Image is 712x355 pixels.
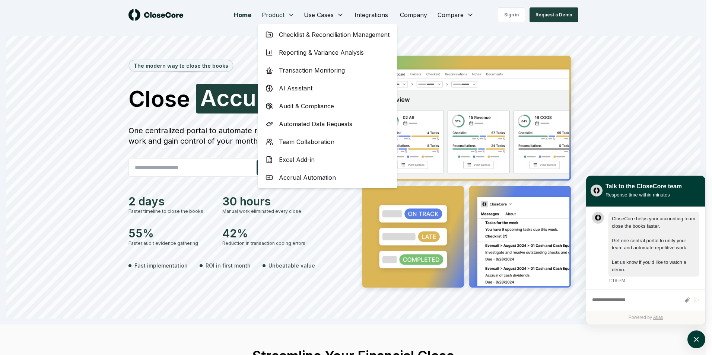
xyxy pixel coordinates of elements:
[260,151,395,169] a: Excel Add-in
[260,26,395,44] a: Checklist & Reconciliation Management
[653,315,663,320] a: Atlas
[279,66,345,75] span: Transaction Monitoring
[279,84,312,93] span: AI Assistant
[592,293,699,307] div: atlas-composer
[586,176,705,324] div: atlas-window
[612,215,696,273] div: atlas-message-text
[592,212,699,284] div: atlas-message
[279,137,334,146] span: Team Collaboration
[260,97,395,115] a: Audit & Compliance
[605,191,682,199] div: Response time within minutes
[586,207,705,324] div: atlas-ticket
[260,79,395,97] a: AI Assistant
[605,182,682,191] div: Talk to the CloseCore team
[260,169,395,186] a: Accrual Automation
[279,155,315,164] span: Excel Add-in
[260,44,395,61] a: Reporting & Variance Analysis
[260,61,395,79] a: Transaction Monitoring
[279,102,334,111] span: Audit & Compliance
[684,297,690,303] button: Attach files by clicking or dropping files here
[591,185,603,196] img: yblje5SQxOoZuw2TcITt_icon.png
[279,173,336,182] span: Accrual Automation
[592,212,604,224] div: atlas-message-author-avatar
[260,133,395,151] a: Team Collaboration
[608,212,699,284] div: Wednesday, September 10, 1:18 PM
[608,277,625,284] div: 1:18 PM
[279,30,390,39] span: Checklist & Reconciliation Management
[279,48,364,57] span: Reporting & Variance Analysis
[608,212,699,276] div: atlas-message-bubble
[279,119,352,128] span: Automated Data Requests
[586,311,705,324] div: Powered by
[260,115,395,133] a: Automated Data Requests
